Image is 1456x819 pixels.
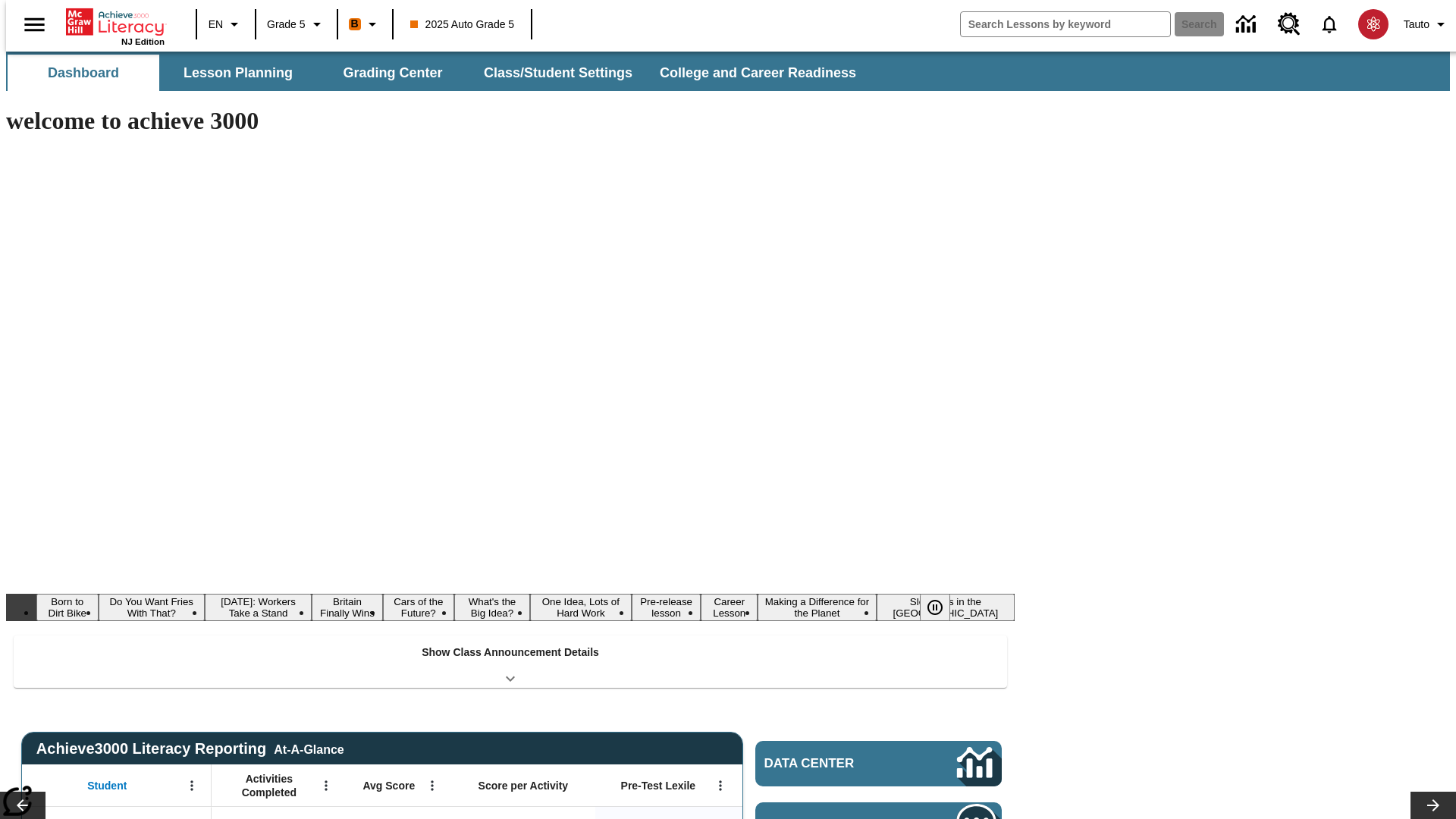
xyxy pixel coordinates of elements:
input: search field [961,12,1170,36]
div: SubNavbar [6,55,870,91]
button: College and Career Readiness [648,55,868,91]
button: Slide 3 Labor Day: Workers Take a Stand [205,594,312,621]
button: Slide 9 Career Lesson [701,594,758,621]
button: Select a new avatar [1349,5,1398,44]
span: Data Center [764,756,906,771]
a: Notifications [1310,5,1349,44]
button: Open side menu [12,2,57,47]
a: Data Center [1227,4,1269,45]
button: Slide 7 One Idea, Lots of Hard Work [530,594,632,621]
button: Slide 1 Born to Dirt Bike [36,594,99,621]
span: Score per Activity [479,779,569,792]
button: Lesson Planning [162,55,314,91]
button: Open Menu [421,774,444,797]
span: Tauto [1404,17,1429,33]
button: Slide 4 Britain Finally Wins [312,594,382,621]
a: Resource Center, Will open in new tab [1269,4,1310,45]
button: Slide 11 Sleepless in the Animal Kingdom [877,594,1015,621]
button: Slide 10 Making a Difference for the Planet [758,594,877,621]
div: Home [66,5,165,46]
button: Grade: Grade 5, Select a grade [261,11,332,38]
span: 2025 Auto Grade 5 [410,17,515,33]
span: Pre-Test Lexile [621,779,696,792]
span: Activities Completed [219,772,319,799]
button: Slide 2 Do You Want Fries With That? [99,594,205,621]
button: Open Menu [180,774,203,797]
span: B [351,14,359,33]
div: Pause [920,594,965,621]
img: avatar image [1358,9,1389,39]
span: Avg Score [362,779,415,792]
button: Open Menu [315,774,337,797]
button: Pause [920,594,950,621]
a: Data Center [755,741,1002,786]
span: Student [87,779,127,792]
button: Profile/Settings [1398,11,1456,38]
button: Language: EN, Select a language [202,11,250,38]
h1: welcome to achieve 3000 [6,107,1015,135]
button: Grading Center [317,55,469,91]
button: Class/Student Settings [472,55,645,91]
button: Lesson carousel, Next [1410,792,1456,819]
button: Slide 6 What's the Big Idea? [454,594,530,621]
span: Achieve3000 Literacy Reporting [36,740,344,758]
p: Show Class Announcement Details [422,645,599,661]
a: Home [66,7,165,37]
span: NJ Edition [121,37,165,46]
button: Open Menu [709,774,732,797]
div: SubNavbar [6,52,1450,91]
button: Slide 5 Cars of the Future? [383,594,454,621]
div: At-A-Glance [274,740,344,757]
span: Grade 5 [267,17,306,33]
button: Slide 8 Pre-release lesson [632,594,701,621]
span: EN [209,17,223,33]
button: Boost Class color is orange. Change class color [343,11,388,38]
button: Dashboard [8,55,159,91]
div: Show Class Announcement Details [14,635,1007,688]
